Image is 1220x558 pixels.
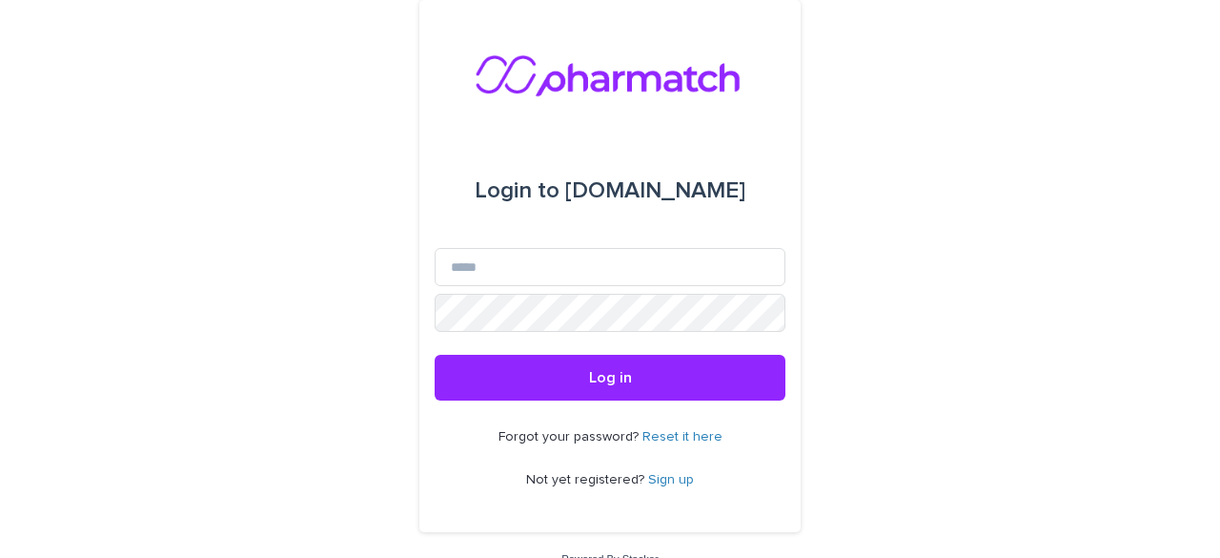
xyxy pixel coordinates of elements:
[648,473,694,486] a: Sign up
[475,46,745,103] img: nMxkRIEURaCxZB0ULbfH
[435,355,785,401] button: Log in
[498,430,642,444] span: Forgot your password?
[475,164,745,217] div: [DOMAIN_NAME]
[589,370,632,385] span: Log in
[526,473,648,486] span: Not yet registered?
[642,430,722,444] a: Reset it here
[475,179,559,202] span: Login to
